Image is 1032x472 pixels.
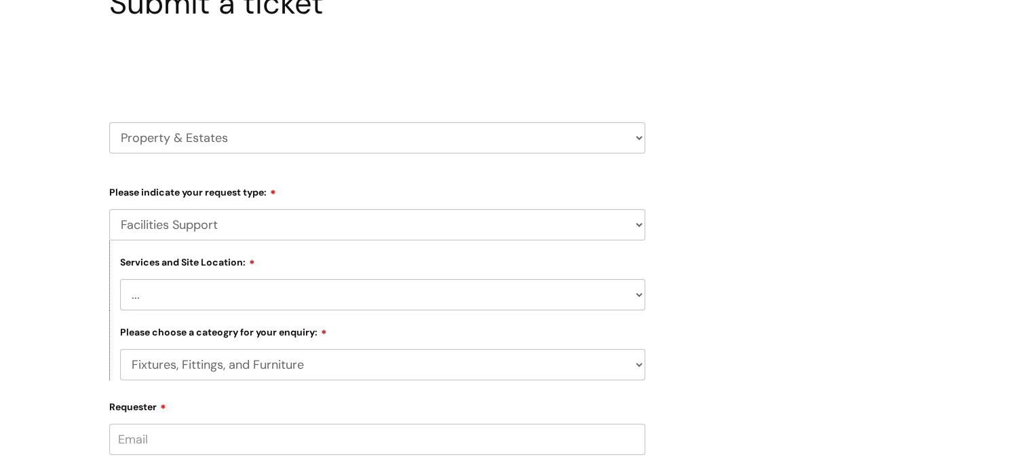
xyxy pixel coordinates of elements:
label: Please indicate your request type: [109,182,645,198]
label: Please choose a cateogry for your enquiry: [120,325,327,338]
label: Requester [109,397,645,413]
input: Email [109,424,645,455]
h2: Select issue type [109,53,645,78]
label: Services and Site Location: [120,255,255,268]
